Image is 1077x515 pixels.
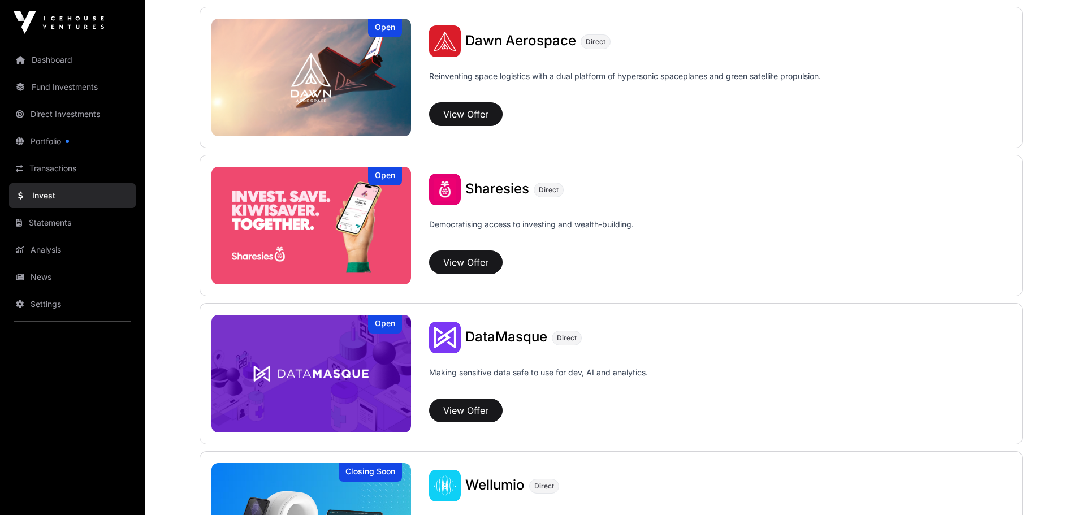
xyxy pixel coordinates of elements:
a: Transactions [9,156,136,181]
span: Direct [586,37,605,46]
a: Dashboard [9,47,136,72]
img: DataMasque [429,322,461,353]
img: Icehouse Ventures Logo [14,11,104,34]
a: Direct Investments [9,102,136,127]
a: Portfolio [9,129,136,154]
img: Dawn Aerospace [429,25,461,57]
a: Fund Investments [9,75,136,99]
p: Making sensitive data safe to use for dev, AI and analytics. [429,367,648,394]
a: Dawn Aerospace [465,34,576,49]
span: Sharesies [465,180,529,197]
a: Dawn AerospaceOpen [211,19,412,136]
span: Dawn Aerospace [465,32,576,49]
a: Analysis [9,237,136,262]
div: Closing Soon [339,463,402,482]
p: Democratising access to investing and wealth-building. [429,219,634,246]
img: Sharesies [211,167,412,284]
div: Open [368,315,402,334]
div: Open [368,167,402,185]
p: Reinventing space logistics with a dual platform of hypersonic spaceplanes and green satellite pr... [429,71,821,98]
span: Direct [557,334,577,343]
a: News [9,265,136,289]
span: Direct [534,482,554,491]
iframe: Chat Widget [1020,461,1077,515]
img: DataMasque [211,315,412,432]
img: Sharesies [429,174,461,205]
span: DataMasque [465,328,547,345]
a: Statements [9,210,136,235]
button: View Offer [429,399,503,422]
div: Open [368,19,402,37]
a: Settings [9,292,136,317]
img: Dawn Aerospace [211,19,412,136]
span: Wellumio [465,477,525,493]
a: Wellumio [465,478,525,493]
span: Direct [539,185,559,194]
a: Sharesies [465,182,529,197]
button: View Offer [429,102,503,126]
a: Invest [9,183,136,208]
a: DataMasque [465,330,547,345]
a: SharesiesOpen [211,167,412,284]
a: DataMasqueOpen [211,315,412,432]
img: Wellumio [429,470,461,501]
button: View Offer [429,250,503,274]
